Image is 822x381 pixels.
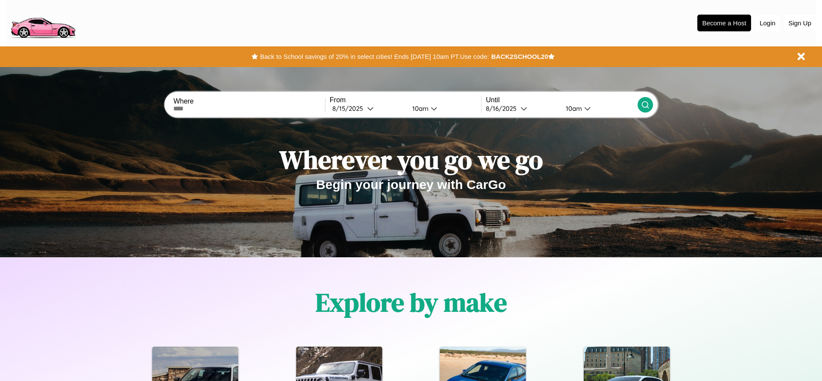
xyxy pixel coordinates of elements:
button: 10am [559,104,637,113]
button: Sign Up [784,15,816,31]
b: BACK2SCHOOL20 [491,53,548,60]
label: Until [486,96,637,104]
div: 10am [561,104,584,113]
div: 10am [408,104,431,113]
button: Become a Host [697,15,751,31]
h1: Explore by make [316,285,507,320]
label: From [330,96,481,104]
button: 8/15/2025 [330,104,405,113]
div: 8 / 15 / 2025 [332,104,367,113]
img: logo [6,4,79,40]
button: 10am [405,104,481,113]
div: 8 / 16 / 2025 [486,104,521,113]
button: Back to School savings of 20% in select cities! Ends [DATE] 10am PT.Use code: [258,51,491,63]
label: Where [173,98,325,105]
button: Login [755,15,780,31]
